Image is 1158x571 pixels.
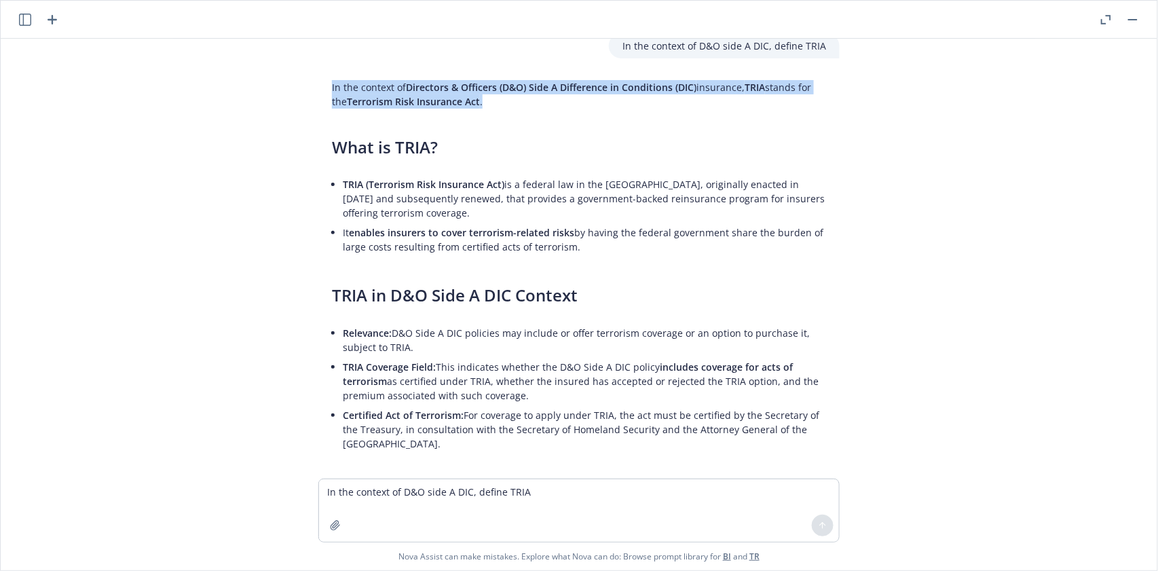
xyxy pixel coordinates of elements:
li: For coverage to apply under TRIA, the act must be certified by the Secretary of the Treasury, in ... [343,405,826,454]
span: enables insurers to cover terrorism-related risks [349,226,574,239]
li: It by having the federal government share the burden of large costs resulting from certified acts... [343,223,826,257]
li: is a federal law in the [GEOGRAPHIC_DATA], originally enacted in [DATE] and subsequently renewed,... [343,174,826,223]
h3: TRIA in D&O Side A DIC Context [332,284,826,307]
span: Certified Act of Terrorism: [343,409,464,422]
span: Nova Assist can make mistakes. Explore what Nova can do: Browse prompt library for and [6,542,1152,570]
li: This indicates whether the D&O Side A DIC policy as certified under TRIA, whether the insured has... [343,357,826,405]
span: includes coverage for acts of terrorism [343,361,793,388]
h3: What is TRIA? [332,136,826,159]
span: Relevance: [343,327,392,339]
span: TRIA (Terrorism Risk Insurance Act) [343,178,504,191]
p: In the context of insurance, stands for the . [332,80,826,109]
p: In the context of D&O side A DIC, define TRIA [622,39,826,53]
span: TRIA Coverage Field: [343,361,436,373]
span: Directors & Officers (D&O) Side A Difference in Conditions (DIC) [406,81,696,94]
li: D&O Side A DIC policies may include or offer terrorism coverage or an option to purchase it, subj... [343,323,826,357]
span: Terrorism Risk Insurance Act [347,95,480,108]
a: TR [749,551,760,562]
span: TRIA [745,81,765,94]
a: BI [723,551,731,562]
